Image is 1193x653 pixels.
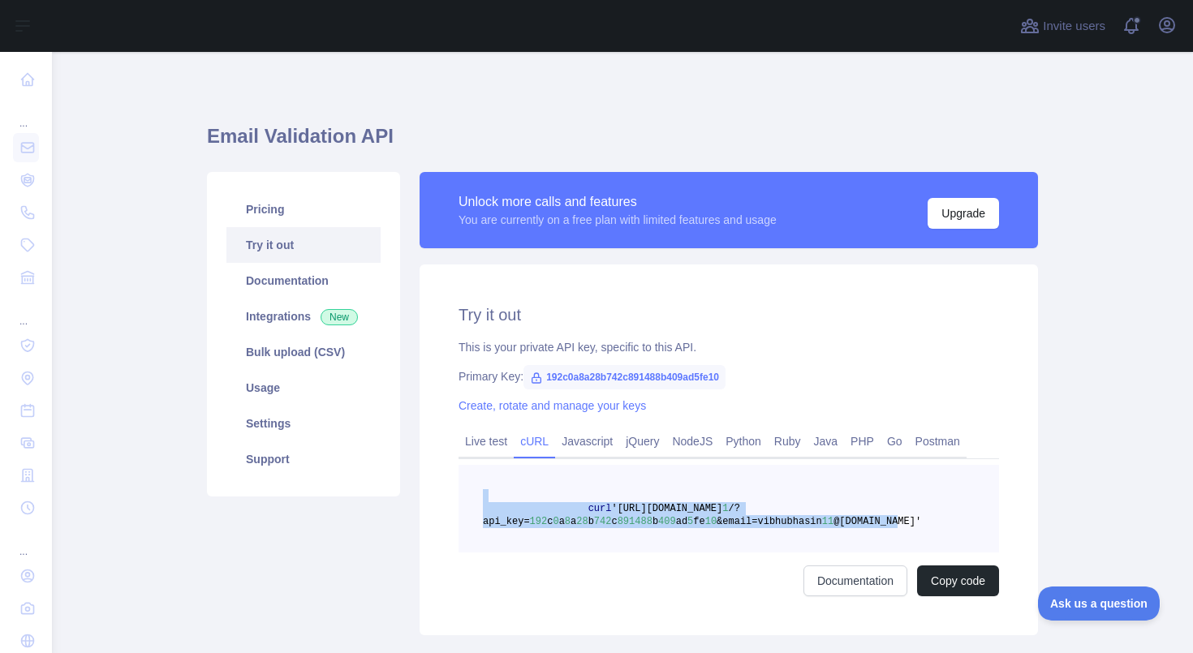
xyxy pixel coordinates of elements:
div: You are currently on a free plan with limited features and usage [459,212,777,228]
span: c [547,516,553,527]
span: fe [693,516,704,527]
div: ... [13,97,39,130]
span: b [588,516,594,527]
span: 891488 [618,516,652,527]
a: Create, rotate and manage your keys [459,399,646,412]
a: Pricing [226,191,381,227]
a: Try it out [226,227,381,263]
div: This is your private API key, specific to this API. [459,339,999,355]
span: 192 [530,516,548,527]
iframe: Toggle Customer Support [1038,586,1161,621]
a: Documentation [226,263,381,299]
span: 0 [553,516,558,527]
div: ... [13,295,39,328]
a: Bulk upload (CSV) [226,334,381,370]
a: Python [719,428,768,454]
span: 11 [822,516,833,527]
span: 742 [594,516,612,527]
span: 5 [687,516,693,527]
a: Documentation [803,565,907,596]
div: Unlock more calls and features [459,192,777,212]
button: Copy code [917,565,999,596]
span: Invite users [1043,17,1105,36]
div: Primary Key: [459,368,999,384]
a: Ruby [768,428,808,454]
a: Integrations New [226,299,381,334]
span: 1 [722,503,728,514]
a: Javascript [555,428,619,454]
span: b [652,516,658,527]
span: 8 [565,516,571,527]
span: 28 [576,516,588,527]
a: NodeJS [665,428,719,454]
span: 10 [705,516,717,527]
span: New [321,309,358,325]
button: Invite users [1017,13,1109,39]
h2: Try it out [459,303,999,326]
span: 192c0a8a28b742c891488b409ad5fe10 [523,365,726,389]
span: a [571,516,576,527]
a: Live test [459,428,514,454]
span: @[DOMAIN_NAME]' [833,516,921,527]
button: Upgrade [928,198,999,229]
span: '[URL][DOMAIN_NAME] [611,503,722,514]
a: Java [808,428,845,454]
a: Go [881,428,909,454]
span: curl [588,503,612,514]
a: jQuery [619,428,665,454]
span: &email=vibhubhasin [717,516,822,527]
span: ad [676,516,687,527]
div: ... [13,526,39,558]
span: 409 [658,516,676,527]
a: Support [226,441,381,477]
a: Postman [909,428,967,454]
a: Settings [226,406,381,441]
h1: Email Validation API [207,123,1038,162]
span: a [559,516,565,527]
a: PHP [844,428,881,454]
span: c [611,516,617,527]
a: cURL [514,428,555,454]
a: Usage [226,370,381,406]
